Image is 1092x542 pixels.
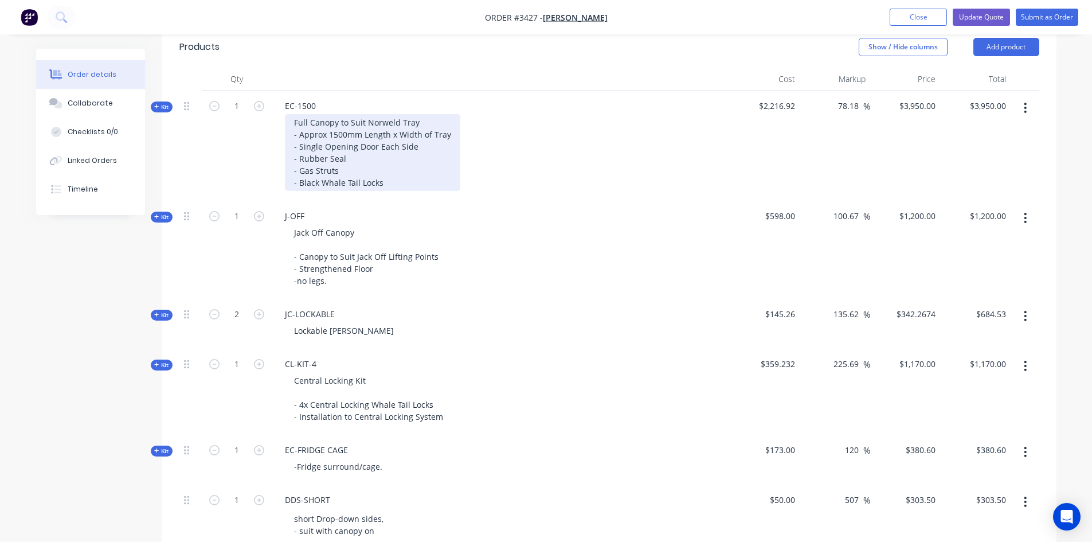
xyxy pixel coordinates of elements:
button: Kit [151,446,173,457]
button: Linked Orders [36,146,145,175]
a: [PERSON_NAME] [543,12,608,23]
span: % [863,358,870,371]
button: Kit [151,212,173,223]
span: $145.26 [734,308,796,320]
div: Collaborate [68,98,113,108]
span: % [863,210,870,223]
div: Order details [68,69,116,80]
div: Timeline [68,184,98,194]
div: -Fridge surround/cage. [285,458,392,475]
div: Qty [202,68,271,91]
span: Kit [154,447,169,455]
button: Update Quote [953,9,1010,26]
span: $173.00 [734,444,796,456]
span: % [863,308,870,321]
div: Total [940,68,1011,91]
div: Markup [800,68,870,91]
button: Show / Hide columns [859,38,948,56]
span: $2,216.92 [734,100,796,112]
div: Lockable [PERSON_NAME] [285,322,403,339]
span: % [863,444,870,457]
span: $359.232 [734,358,796,370]
div: Price [870,68,941,91]
img: Factory [21,9,38,26]
span: Order #3427 - [485,12,543,23]
span: Kit [154,213,169,221]
div: Full Canopy to Suit Norweld Tray - Approx 1500mm Length x Width of Tray - Single Opening Door Eac... [285,114,460,191]
div: short Drop-down sides, - suit with canopy on [285,510,393,539]
span: Kit [154,361,169,369]
div: Jack Off Canopy - Canopy to Suit Jack Off Lifting Points - Strengthened Floor -no legs. [285,224,448,289]
button: Kit [151,360,173,371]
button: Kit [151,310,173,321]
span: % [863,100,870,113]
button: Add product [973,38,1039,56]
div: Linked Orders [68,155,117,166]
button: Close [890,9,947,26]
div: Checklists 0/0 [68,127,118,137]
div: Central Locking Kit - 4x Central Locking Whale Tail Locks - Installation to Central Locking System [285,372,452,425]
button: Kit [151,102,173,112]
div: DDS-SHORT [276,492,339,508]
div: J-OFF [276,208,314,224]
button: Checklists 0/0 [36,118,145,146]
div: Cost [730,68,800,91]
span: Kit [154,311,169,319]
div: EC-FRIDGE CAGE [276,442,357,458]
div: JC-LOCKABLE [276,306,344,322]
div: CL-KIT-4 [276,356,326,372]
span: $598.00 [734,210,796,222]
div: EC-1500 [276,98,325,114]
button: Submit as Order [1016,9,1078,26]
div: Products [179,40,220,54]
button: Order details [36,60,145,89]
span: % [863,494,870,507]
button: Timeline [36,175,145,204]
div: Open Intercom Messenger [1053,503,1081,531]
button: Collaborate [36,89,145,118]
span: Kit [154,103,169,111]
